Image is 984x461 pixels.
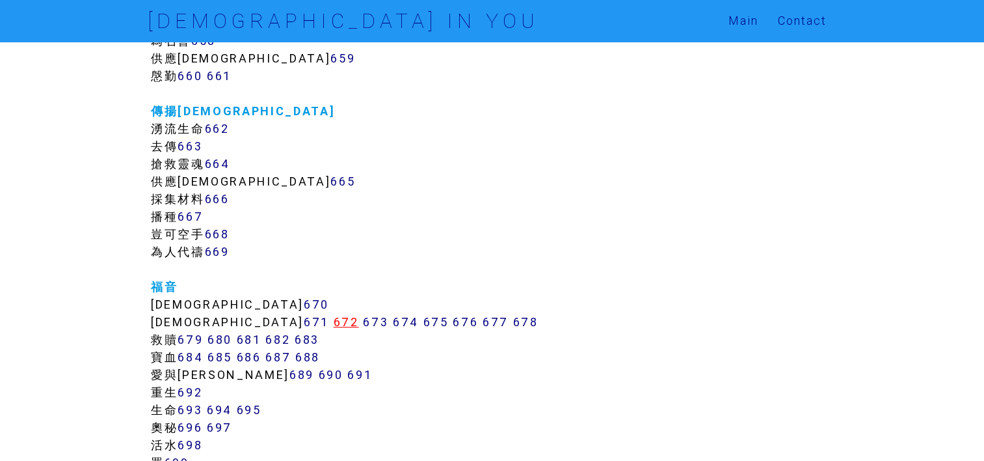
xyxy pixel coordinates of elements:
[205,191,230,206] a: 666
[178,68,202,83] a: 660
[330,174,355,189] a: 665
[453,314,478,329] a: 676
[265,332,290,347] a: 682
[178,350,203,365] a: 684
[151,279,178,294] a: 福音
[237,350,261,365] a: 686
[207,332,232,347] a: 680
[191,33,216,48] a: 658
[205,156,230,171] a: 664
[347,367,372,382] a: 691
[363,314,388,329] a: 673
[151,104,335,119] a: 傳揚[DEMOGRAPHIC_DATA]
[304,314,329,329] a: 671
[205,244,230,259] a: 669
[237,402,261,417] a: 695
[423,314,449,329] a: 675
[295,350,320,365] a: 688
[207,402,232,417] a: 694
[393,314,419,329] a: 674
[929,402,974,451] iframe: Chat
[265,350,291,365] a: 687
[207,68,232,83] a: 661
[178,402,202,417] a: 693
[304,297,329,312] a: 670
[205,227,230,242] a: 668
[483,314,509,329] a: 677
[334,314,359,329] a: 672
[178,385,202,400] a: 692
[289,367,314,382] a: 689
[207,350,232,365] a: 685
[330,51,355,66] a: 659
[178,139,202,154] a: 663
[178,209,203,224] a: 667
[178,438,202,453] a: 698
[205,121,230,136] a: 662
[319,367,343,382] a: 690
[513,314,539,329] a: 678
[207,420,232,435] a: 697
[178,332,203,347] a: 679
[178,420,202,435] a: 696
[237,332,261,347] a: 681
[295,332,319,347] a: 683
